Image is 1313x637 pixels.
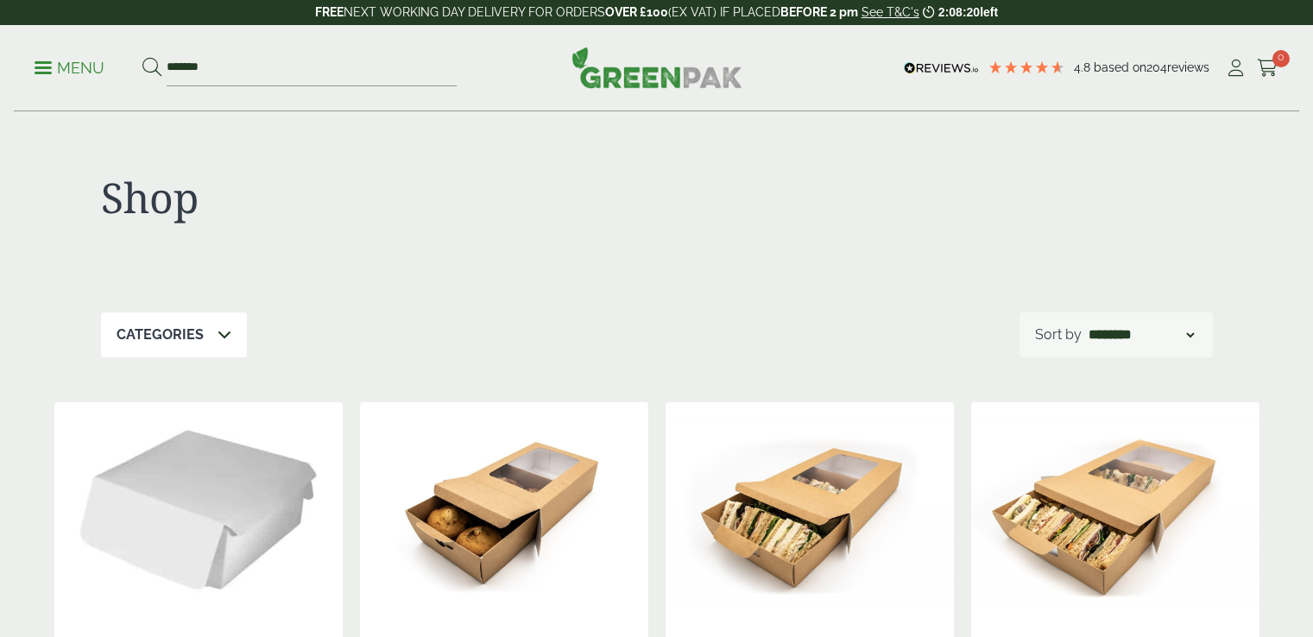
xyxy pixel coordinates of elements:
img: medium platter boxes [971,402,1259,618]
span: Based on [1094,60,1146,74]
i: Cart [1257,60,1278,77]
img: REVIEWS.io [904,62,979,74]
span: 4.8 [1074,60,1094,74]
img: GreenPak Supplies [571,47,742,88]
img: 3530058 Folding Cake Box 8 x 8 x 4inch [54,402,343,618]
span: 2:08:20 [938,5,980,19]
i: My Account [1225,60,1247,77]
a: 0 [1257,55,1278,81]
strong: FREE [315,5,344,19]
span: 0 [1272,50,1290,67]
p: Menu [35,58,104,79]
select: Shop order [1085,325,1197,345]
span: left [980,5,998,19]
span: reviews [1167,60,1209,74]
a: Menu [35,58,104,75]
strong: BEFORE 2 pm [780,5,858,19]
strong: OVER £100 [605,5,668,19]
a: See T&C's [862,5,919,19]
div: 4.79 Stars [988,60,1065,75]
img: medium platter boxes [666,402,954,618]
img: IMG_4535 [360,402,648,618]
p: Sort by [1035,325,1082,345]
span: 204 [1146,60,1167,74]
p: Categories [117,325,204,345]
h1: Shop [101,173,657,223]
